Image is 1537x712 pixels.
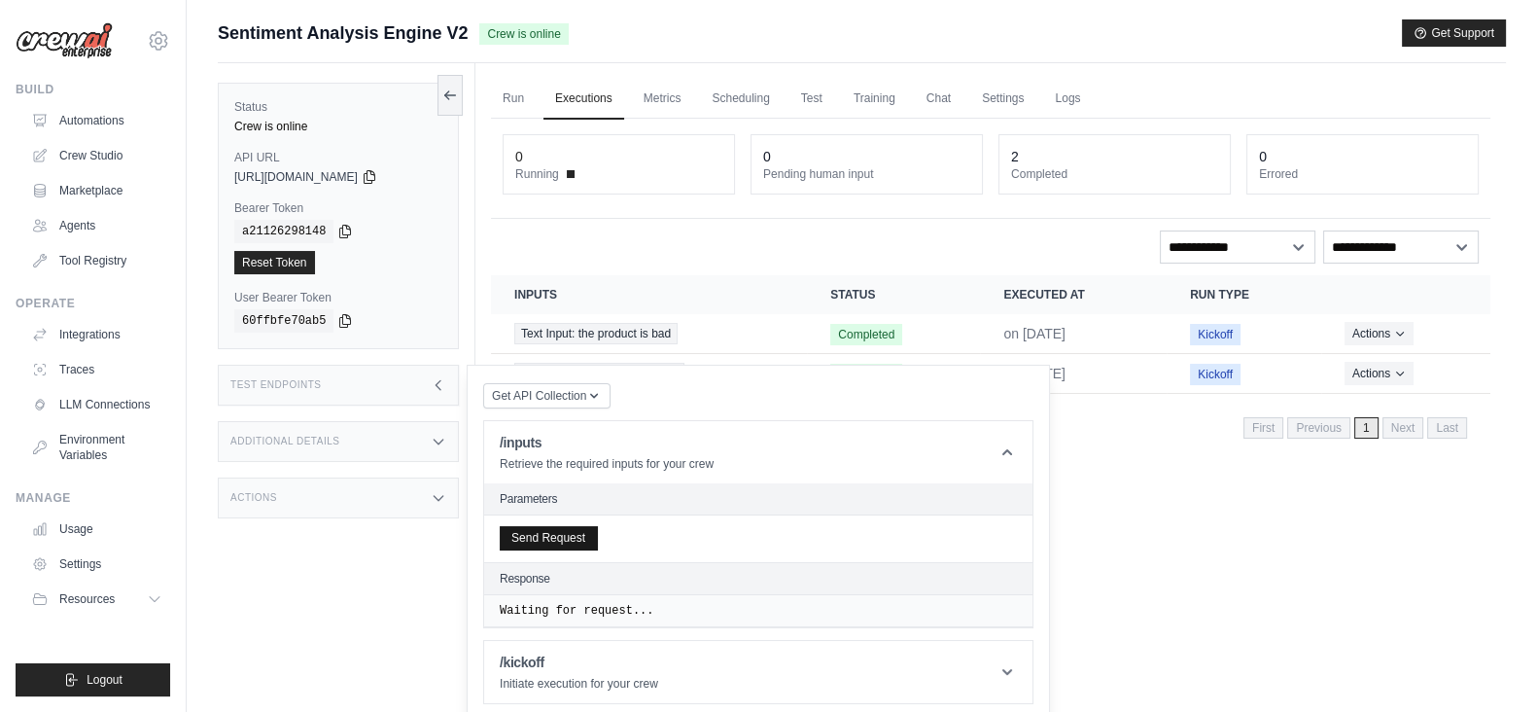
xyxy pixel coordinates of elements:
section: Crew executions table [491,275,1490,451]
a: Marketplace [23,175,170,206]
button: Get API Collection [483,383,611,409]
a: LLM Connections [23,389,170,420]
button: Resources [23,584,170,615]
p: Retrieve the required inputs for your crew [500,456,714,472]
a: Run [491,79,536,120]
a: Training [842,79,907,120]
div: 0 [1259,147,1267,166]
a: Tool Registry [23,245,170,276]
span: Resources [59,591,115,607]
span: Next [1382,417,1424,439]
div: Operate [16,296,170,311]
h2: Parameters [500,491,1017,507]
span: Text Input: the product is good [514,363,684,384]
a: Agents [23,210,170,241]
a: Settings [970,79,1035,120]
th: Executed at [980,275,1167,314]
span: Sentiment Analysis Engine V2 [218,19,468,47]
h2: Response [500,571,550,587]
th: Status [807,275,980,314]
a: View execution details for Text Input [514,363,784,384]
span: Completed [830,364,902,385]
a: Integrations [23,319,170,350]
button: Logout [16,663,170,696]
span: 1 [1354,417,1379,439]
button: Actions for execution [1345,362,1414,385]
label: Bearer Token [234,200,442,216]
span: Last [1427,417,1467,439]
div: 0 [763,147,771,166]
a: Automations [23,105,170,136]
div: Build [16,82,170,97]
button: Send Request [500,526,597,550]
span: [URL][DOMAIN_NAME] [234,169,358,185]
span: Kickoff [1190,364,1240,385]
a: Environment Variables [23,424,170,471]
div: Crew is online [234,119,442,134]
p: Initiate execution for your crew [500,676,658,692]
code: 60ffbfe70ab5 [234,309,333,333]
div: 2 [1011,147,1019,166]
span: Running [515,166,559,182]
a: Test [789,79,834,120]
a: Settings [23,549,170,580]
h1: /kickoff [500,653,658,672]
th: Inputs [491,275,807,314]
span: Previous [1287,417,1350,439]
a: Executions [543,79,624,120]
dt: Completed [1011,166,1218,182]
dt: Pending human input [763,166,970,182]
span: Completed [830,324,902,345]
span: Logout [87,672,122,688]
dt: Errored [1259,166,1466,182]
h3: Actions [230,492,277,504]
a: Traces [23,354,170,385]
pre: Waiting for request... [500,603,1017,619]
a: Chat [915,79,962,120]
span: Crew is online [479,23,568,45]
a: Reset Token [234,251,315,274]
span: Get API Collection [492,388,586,404]
span: Text Input: the product is bad [514,323,678,344]
button: Actions for execution [1345,322,1414,345]
nav: Pagination [1243,417,1467,439]
time: August 13, 2025 at 15:25 IST [1003,326,1065,341]
a: View execution details for Text Input [514,323,784,344]
img: Logo [16,22,113,59]
span: Kickoff [1190,324,1240,345]
code: a21126298148 [234,220,333,243]
h3: Additional Details [230,436,339,447]
a: Metrics [632,79,693,120]
h1: /inputs [500,433,714,452]
label: Status [234,99,442,115]
label: User Bearer Token [234,290,442,305]
div: Manage [16,490,170,506]
a: Scheduling [700,79,781,120]
a: Crew Studio [23,140,170,171]
button: Get Support [1402,19,1506,47]
a: Logs [1043,79,1092,120]
h3: Test Endpoints [230,379,322,391]
span: First [1243,417,1283,439]
a: Usage [23,514,170,545]
div: 0 [515,147,523,166]
label: API URL [234,150,442,165]
th: Run Type [1167,275,1321,314]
